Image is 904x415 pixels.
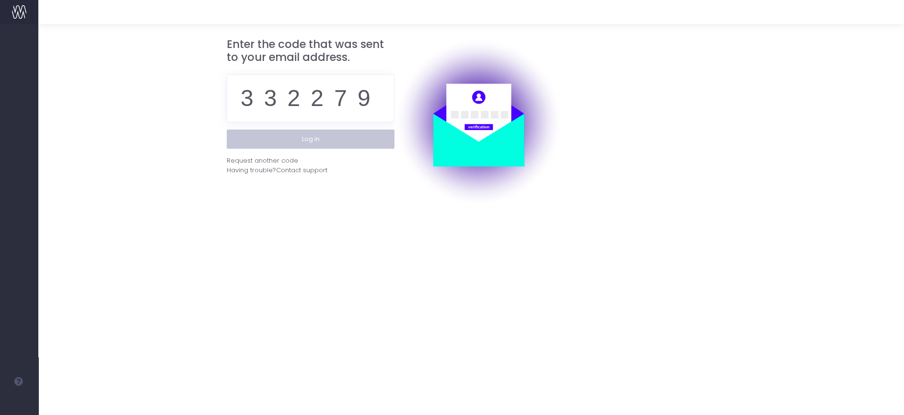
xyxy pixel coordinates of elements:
img: images/default_profile_image.png [12,396,26,410]
button: Log in [227,130,394,149]
h3: Enter the code that was sent to your email address. [227,38,394,64]
img: auth.png [394,38,562,206]
div: Having trouble? [227,166,394,175]
div: Request another code [227,156,298,166]
span: Contact support [276,166,327,175]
